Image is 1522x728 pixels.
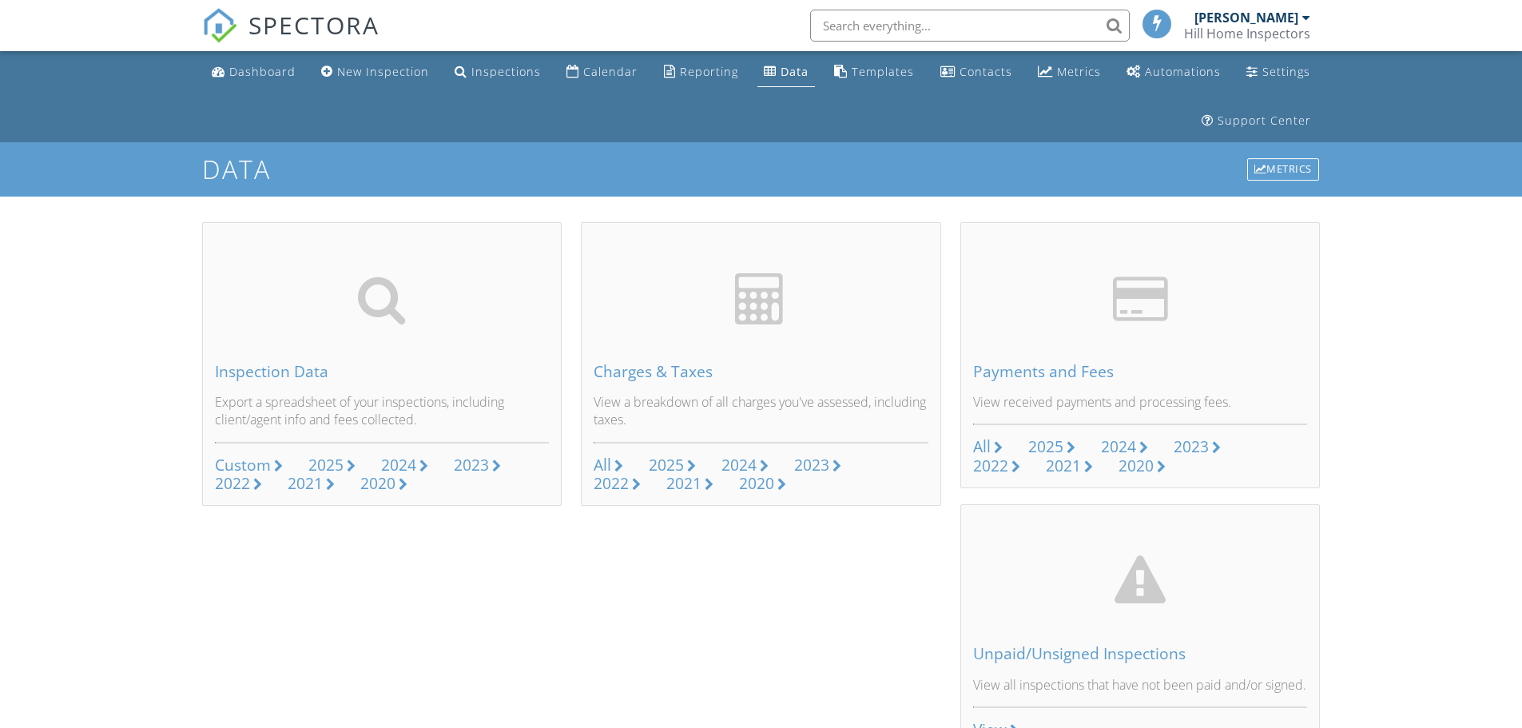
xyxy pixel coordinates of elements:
a: 2021 [288,475,335,493]
div: Dashboard [229,64,296,79]
div: All [594,454,611,475]
a: 2024 [381,456,428,475]
div: 2025 [1028,436,1063,457]
div: 2022 [973,455,1008,476]
div: All [973,436,991,457]
p: View a breakdown of all charges you've assessed, including taxes. [594,393,928,429]
div: Contacts [960,64,1012,79]
div: Calendar [583,64,638,79]
a: Metrics [1246,157,1321,182]
a: 2023 [454,456,501,475]
div: Payments and Fees [973,363,1308,380]
div: Inspections [471,64,541,79]
div: 2021 [1046,455,1081,476]
h1: Data [202,155,1321,183]
div: 2020 [739,472,774,494]
div: 2023 [454,454,489,475]
a: Settings [1240,58,1317,87]
a: 2025 [1028,438,1075,456]
a: 2021 [1046,457,1093,475]
div: 2025 [649,454,684,475]
a: Contacts [934,58,1019,87]
div: 2023 [1174,436,1209,457]
div: 2023 [794,454,829,475]
a: 2024 [1101,438,1148,456]
div: 2021 [666,472,701,494]
div: 2025 [308,454,344,475]
a: 2024 [721,456,769,475]
div: 2024 [1101,436,1136,457]
input: Search everything... [810,10,1130,42]
a: 2020 [739,475,786,493]
a: New Inspection [315,58,435,87]
a: 2020 [360,475,407,493]
a: Custom [215,456,283,475]
a: 2020 [1119,457,1166,475]
a: Support Center [1195,106,1317,136]
p: Export a spreadsheet of your inspections, including client/agent info and fees collected. [215,393,550,429]
div: 2020 [1119,455,1154,476]
div: Support Center [1218,113,1311,128]
p: View received payments and processing fees. [973,393,1308,411]
div: Inspection Data [215,363,550,380]
div: 2022 [594,472,629,494]
p: View all inspections that have not been paid and/or signed. [973,676,1308,694]
div: Hill Home Inspectors [1184,26,1310,42]
a: Dashboard [205,58,302,87]
div: Metrics [1057,64,1101,79]
a: 2021 [666,475,713,493]
a: SPECTORA [202,22,380,55]
a: Automations (Basic) [1120,58,1227,87]
a: Reporting [658,58,745,87]
div: 2024 [381,454,416,475]
div: 2022 [215,472,250,494]
a: 2023 [794,456,841,475]
div: Automations [1145,64,1221,79]
a: Metrics [1031,58,1107,87]
div: New Inspection [337,64,429,79]
div: Templates [852,64,914,79]
span: SPECTORA [248,8,380,42]
a: Calendar [560,58,644,87]
div: Reporting [680,64,738,79]
a: Inspections [448,58,547,87]
div: Settings [1262,64,1310,79]
img: The Best Home Inspection Software - Spectora [202,8,237,43]
div: Data [781,64,809,79]
div: Custom [215,454,271,475]
a: 2025 [649,456,696,475]
a: 2025 [308,456,356,475]
a: Templates [828,58,920,87]
a: Data [757,58,815,87]
div: 2021 [288,472,323,494]
a: All [594,456,623,475]
div: Unpaid/Unsigned Inspections [973,645,1308,662]
div: Metrics [1247,158,1319,181]
div: 2020 [360,472,395,494]
a: 2022 [594,475,641,493]
div: Charges & Taxes [594,363,928,380]
a: 2022 [215,475,262,493]
a: 2023 [1174,438,1221,456]
div: 2024 [721,454,757,475]
a: 2022 [973,457,1020,475]
a: All [973,438,1003,456]
div: [PERSON_NAME] [1194,10,1298,26]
